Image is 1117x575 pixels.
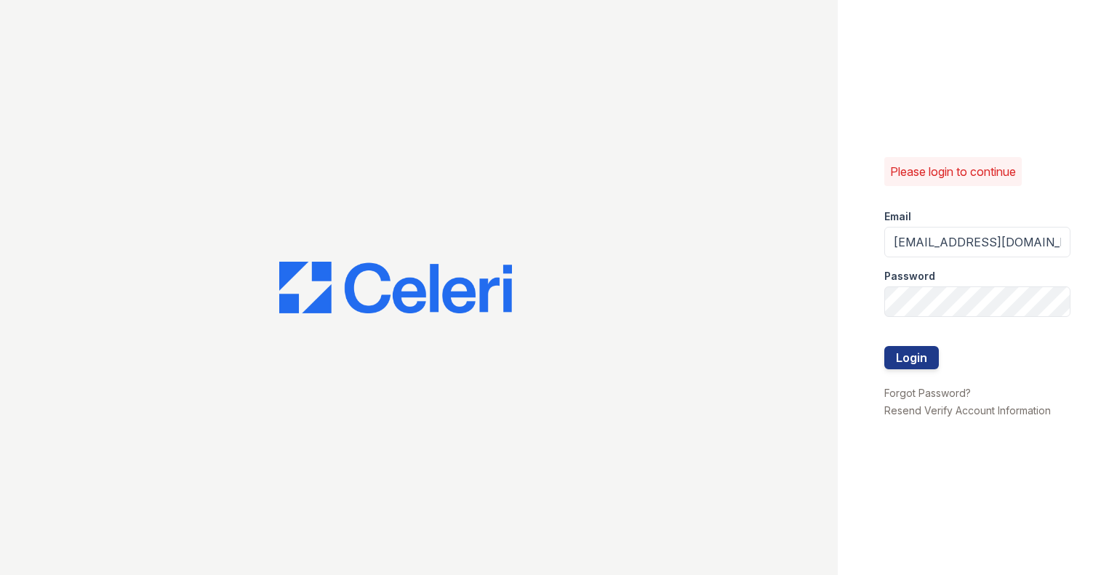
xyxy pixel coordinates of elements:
[884,387,971,399] a: Forgot Password?
[890,163,1016,180] p: Please login to continue
[884,269,935,284] label: Password
[884,346,939,369] button: Login
[884,209,911,224] label: Email
[884,404,1051,417] a: Resend Verify Account Information
[279,262,512,314] img: CE_Logo_Blue-a8612792a0a2168367f1c8372b55b34899dd931a85d93a1a3d3e32e68fde9ad4.png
